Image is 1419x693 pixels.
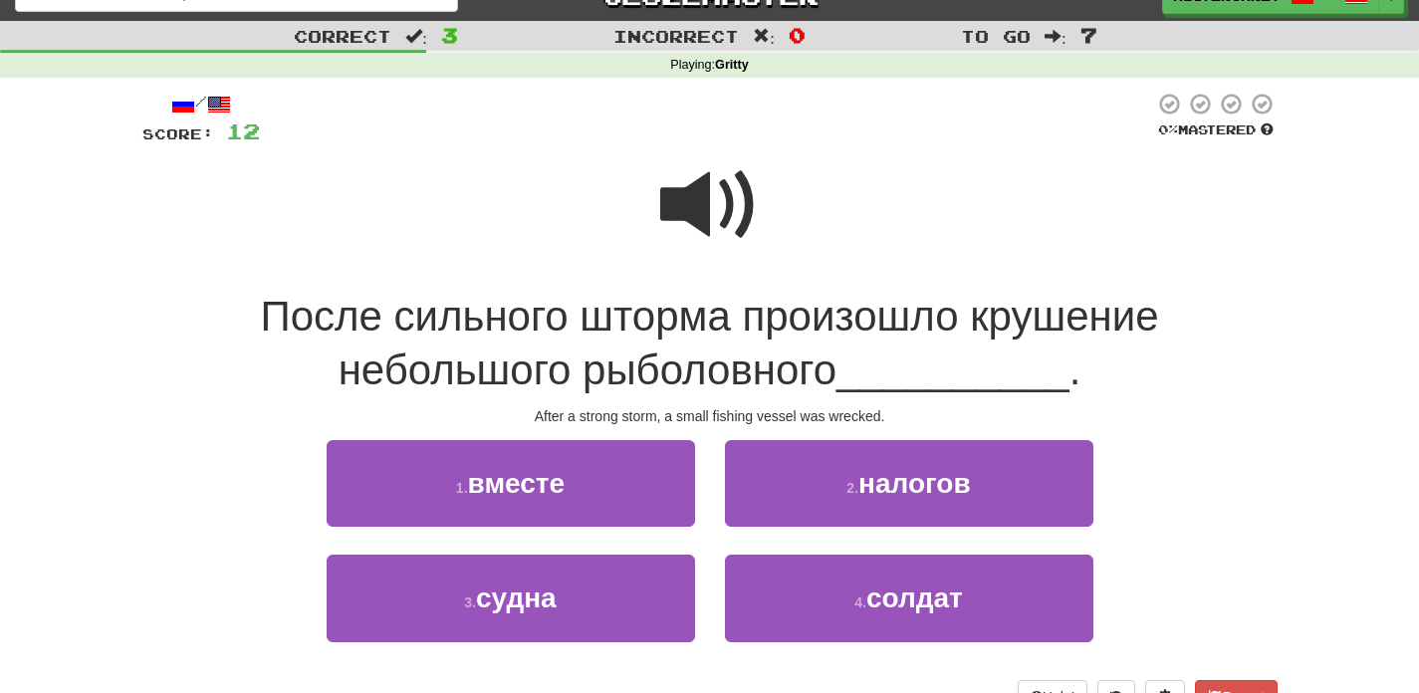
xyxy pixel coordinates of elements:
span: налогов [858,468,971,499]
button: 2.налогов [725,440,1093,527]
button: 3.судна [327,555,695,641]
span: : [753,28,775,45]
span: : [405,28,427,45]
span: 0 % [1158,121,1178,137]
span: 3 [441,23,458,47]
button: 4.солдат [725,555,1093,641]
span: Incorrect [613,26,739,46]
span: 7 [1080,23,1097,47]
small: 4 . [854,594,866,610]
span: 12 [226,118,260,143]
div: After a strong storm, a small fishing vessel was wrecked. [142,406,1278,426]
span: . [1069,346,1081,393]
span: __________ [836,346,1069,393]
span: Score: [142,125,214,142]
span: To go [961,26,1031,46]
div: / [142,92,260,116]
small: 2 . [846,480,858,496]
span: : [1045,28,1066,45]
span: солдат [866,582,963,613]
div: Mastered [1154,121,1278,139]
span: судна [476,582,557,613]
strong: Gritty [715,58,749,72]
small: 1 . [456,480,468,496]
button: 1.вместе [327,440,695,527]
span: Correct [294,26,391,46]
small: 3 . [464,594,476,610]
span: вместе [468,468,566,499]
span: После сильного шторма произошло крушение небольшого рыболовного [260,293,1158,394]
span: 0 [789,23,806,47]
